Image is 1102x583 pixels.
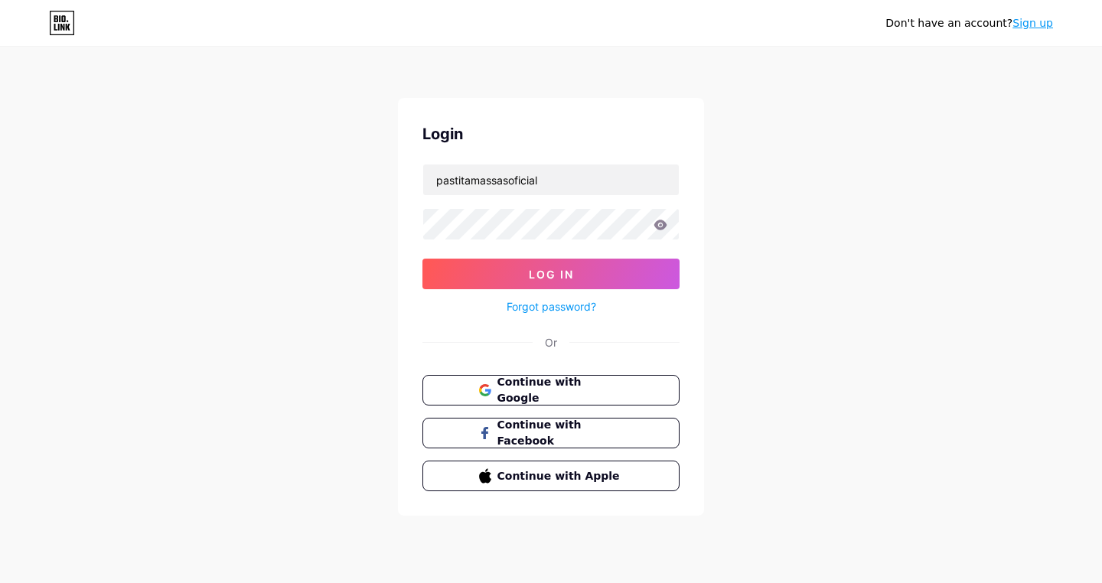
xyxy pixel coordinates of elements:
[545,334,557,350] div: Or
[497,417,624,449] span: Continue with Facebook
[885,15,1053,31] div: Don't have an account?
[497,468,624,484] span: Continue with Apple
[507,298,596,314] a: Forgot password?
[422,461,680,491] button: Continue with Apple
[1012,17,1053,29] a: Sign up
[422,122,680,145] div: Login
[422,375,680,405] button: Continue with Google
[497,374,624,406] span: Continue with Google
[529,268,574,281] span: Log In
[423,164,679,195] input: Username
[422,418,680,448] button: Continue with Facebook
[422,259,680,289] button: Log In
